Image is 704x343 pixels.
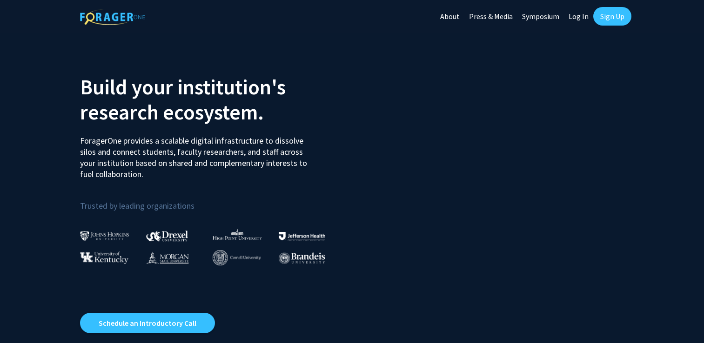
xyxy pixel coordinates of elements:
[80,187,345,213] p: Trusted by leading organizations
[146,251,189,264] img: Morgan State University
[146,231,188,241] img: Drexel University
[80,128,314,180] p: ForagerOne provides a scalable digital infrastructure to dissolve silos and connect students, fac...
[279,232,325,241] img: Thomas Jefferson University
[593,7,631,26] a: Sign Up
[279,252,325,264] img: Brandeis University
[80,313,215,333] a: Opens in a new tab
[80,9,145,25] img: ForagerOne Logo
[80,251,128,264] img: University of Kentucky
[213,250,261,265] img: Cornell University
[213,229,262,240] img: High Point University
[80,231,129,241] img: Johns Hopkins University
[80,74,345,125] h2: Build your institution's research ecosystem.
